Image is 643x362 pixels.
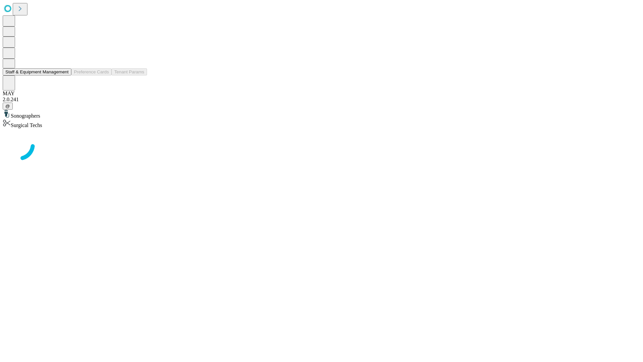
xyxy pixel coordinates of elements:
[5,104,10,109] span: @
[112,68,147,75] button: Tenant Params
[3,68,71,75] button: Staff & Equipment Management
[3,103,13,110] button: @
[3,90,640,97] div: MAY
[3,110,640,119] div: Sonographers
[3,119,640,128] div: Surgical Techs
[3,97,640,103] div: 2.0.241
[71,68,112,75] button: Preference Cards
